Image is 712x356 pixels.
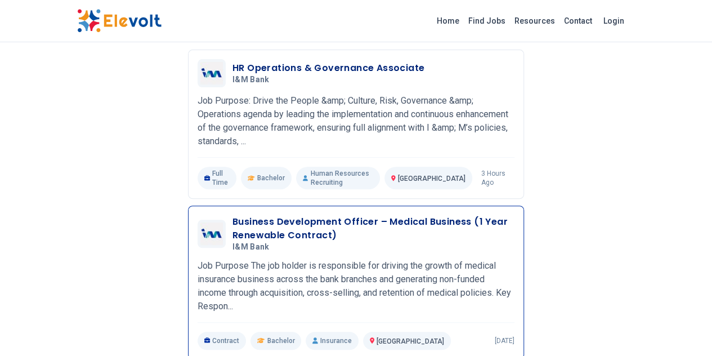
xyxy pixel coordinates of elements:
[198,259,514,313] p: Job Purpose The job holder is responsible for driving the growth of medical insurance business ac...
[232,61,424,75] h3: HR Operations & Governance Associate
[296,167,380,189] p: Human Resources Recruiting
[232,242,270,252] span: I&M Bank
[77,9,162,33] img: Elevolt
[200,62,223,84] img: I&M Bank
[267,336,294,345] span: Bachelor
[306,332,358,350] p: Insurance
[656,302,712,356] iframe: Chat Widget
[464,12,510,30] a: Find Jobs
[432,12,464,30] a: Home
[510,12,559,30] a: Resources
[257,173,285,183] span: Bachelor
[597,10,631,32] a: Login
[198,59,514,189] a: I&M BankHR Operations & Governance AssociateI&M BankJob Purpose: Drive the People &amp; Culture, ...
[198,332,247,350] p: Contract
[377,337,444,345] span: [GEOGRAPHIC_DATA]
[198,167,236,189] p: Full Time
[495,336,514,345] p: [DATE]
[398,175,465,183] span: [GEOGRAPHIC_DATA]
[481,169,514,187] p: 3 hours ago
[198,94,514,148] p: Job Purpose: Drive the People &amp; Culture, Risk, Governance &amp; Operations agenda by leading ...
[559,12,597,30] a: Contact
[200,222,223,245] img: I&M Bank
[198,215,514,350] a: I&M BankBusiness Development Officer – Medical Business (1 Year Renewable Contract)I&M BankJob Pu...
[232,75,270,85] span: I&M Bank
[232,215,514,242] h3: Business Development Officer – Medical Business (1 Year Renewable Contract)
